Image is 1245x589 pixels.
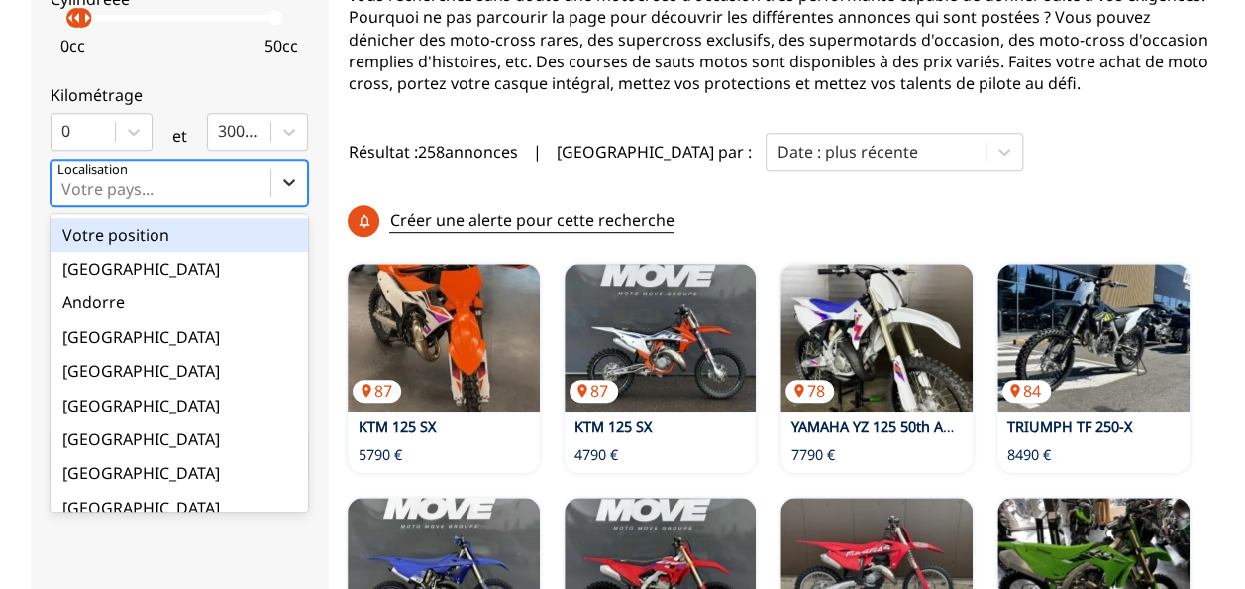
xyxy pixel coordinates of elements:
[51,320,308,354] div: [GEOGRAPHIC_DATA]
[574,417,652,436] a: KTM 125 SX
[348,264,540,412] img: KTM 125 SX
[51,286,308,319] div: Andorre
[57,161,128,178] p: Localisation
[51,252,308,286] div: [GEOGRAPHIC_DATA]
[358,445,401,465] p: 5790 €
[75,6,99,30] p: arrow_right
[65,6,89,30] p: arrow_left
[348,141,517,163] span: Résultat : 258 annonces
[556,141,751,163] p: [GEOGRAPHIC_DATA] par :
[574,445,618,465] p: 4790 €
[1002,380,1051,402] p: 84
[1007,445,1051,465] p: 8490 €
[790,417,1090,436] a: YAMAHA YZ 125 50th ANNIVERSARY EDITION
[51,491,308,525] div: [GEOGRAPHIC_DATA]
[218,122,222,140] input: 300000
[570,380,618,402] p: 87
[61,122,65,140] input: 0
[790,445,834,465] p: 7790 €
[172,125,187,147] p: et
[51,218,308,252] div: Votre position
[358,417,435,436] a: KTM 125 SX
[785,380,834,402] p: 78
[565,264,757,412] img: KTM 125 SX
[51,422,308,456] div: [GEOGRAPHIC_DATA]
[51,84,308,106] p: Kilométrage
[997,264,1190,412] a: TRIUMPH TF 250-X84
[780,264,973,412] img: YAMAHA YZ 125 50th ANNIVERSARY EDITION
[59,6,83,30] p: arrow_left
[389,209,674,232] p: Créer une alerte pour cette recherche
[532,141,541,163] span: |
[353,380,401,402] p: 87
[997,264,1190,412] img: TRIUMPH TF 250-X
[348,264,540,412] a: KTM 125 SX87
[780,264,973,412] a: YAMAHA YZ 125 50th ANNIVERSARY EDITION78
[1007,417,1132,436] a: TRIUMPH TF 250-X
[60,35,85,57] p: 0 cc
[51,456,308,490] div: [GEOGRAPHIC_DATA]
[264,35,298,57] p: 50 cc
[51,389,308,422] div: [GEOGRAPHIC_DATA]
[61,180,65,198] input: Votre pays...Votre position[GEOGRAPHIC_DATA]Andorre[GEOGRAPHIC_DATA][GEOGRAPHIC_DATA][GEOGRAPHIC_...
[51,354,308,388] div: [GEOGRAPHIC_DATA]
[565,264,757,412] a: KTM 125 SX87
